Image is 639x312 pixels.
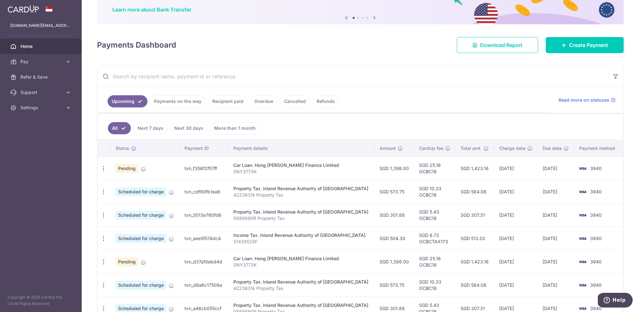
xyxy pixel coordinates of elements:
[499,145,525,152] span: Charge date
[10,22,71,29] p: [DOMAIN_NAME][EMAIL_ADDRESS][DOMAIN_NAME]
[574,140,623,157] th: Payment method
[494,227,538,250] td: [DATE]
[494,203,538,227] td: [DATE]
[455,250,494,273] td: SGD 1,423.16
[15,4,28,10] span: Help
[576,258,589,266] img: Bank Card
[590,189,602,194] span: 3940
[179,140,228,157] th: Payment ID
[170,122,207,134] a: Next 30 days
[312,95,339,107] a: Refunds
[233,168,369,175] p: SNY3773K
[494,250,538,273] td: [DATE]
[455,157,494,180] td: SGD 1,423.16
[374,203,414,227] td: SGD 301.88
[150,95,206,107] a: Payments on the way
[233,262,369,268] p: SNY3773K
[233,238,369,245] p: S1439529F
[116,145,129,152] span: Status
[494,273,538,297] td: [DATE]
[233,192,369,198] p: 4223631k Property Tax
[457,37,538,53] a: Download Report
[455,227,494,250] td: SGD 513.02
[179,180,228,203] td: txn_cdf90fb1ea6
[116,257,138,266] span: Pending
[179,227,228,250] td: txn_aee5f574dc4
[538,250,574,273] td: [DATE]
[233,302,369,308] div: Property Tax. Inland Revenue Authority of [GEOGRAPHIC_DATA]
[576,281,589,289] img: Bank Card
[461,145,482,152] span: Total amt.
[455,203,494,227] td: SGD 307.31
[374,157,414,180] td: SGD 1,398.00
[414,227,455,250] td: SGD 8.72 OCBCTAX173
[97,66,608,87] input: Search by recipient name, payment id or reference
[233,162,369,168] div: Car Loan. Hong [PERSON_NAME] Finance Limited
[233,185,369,192] div: Property Tax. Inland Revenue Authority of [GEOGRAPHIC_DATA]
[228,140,374,157] th: Payment details
[559,97,616,103] a: Read more on statuses
[108,122,131,134] a: All
[419,145,443,152] span: CardUp fee
[543,145,562,152] span: Due date
[576,235,589,242] img: Bank Card
[538,157,574,180] td: [DATE]
[590,282,602,288] span: 3940
[97,39,176,51] h4: Payments Dashboard
[576,165,589,172] img: Bank Card
[538,203,574,227] td: [DATE]
[210,122,260,134] a: More than 1 month
[455,273,494,297] td: SGD 584.08
[179,157,228,180] td: txn_f356f2f57ff
[8,5,39,13] img: CardUp
[590,306,602,311] span: 3940
[480,41,522,49] span: Download Report
[20,59,63,65] span: Pay
[20,89,63,96] span: Support
[233,255,369,262] div: Car Loan. Hong [PERSON_NAME] Finance Limited
[590,166,602,171] span: 3940
[374,180,414,203] td: SGD 573.75
[590,236,602,241] span: 3940
[455,180,494,203] td: SGD 584.08
[538,227,574,250] td: [DATE]
[414,250,455,273] td: SGD 25.16 OCBC18
[116,281,166,290] span: Scheduled for charge
[590,212,602,218] span: 3940
[576,211,589,219] img: Bank Card
[414,203,455,227] td: SGD 5.43 OCBC18
[414,273,455,297] td: SGD 10.33 OCBC18
[576,188,589,196] img: Bank Card
[233,232,369,238] div: Income Tax. Inland Revenue Authority of [GEOGRAPHIC_DATA]
[233,209,369,215] div: Property Tax. Inland Revenue Authority of [GEOGRAPHIC_DATA]
[590,259,602,264] span: 3940
[133,122,168,134] a: Next 7 days
[598,293,633,309] iframe: Opens a widget where you can find more information
[179,273,228,297] td: txn_d8a6c17508a
[116,234,166,243] span: Scheduled for charge
[494,180,538,203] td: [DATE]
[179,250,228,273] td: txn_d37a10ebd4d
[559,97,609,103] span: Read more on statuses
[380,145,396,152] span: Amount
[208,95,248,107] a: Recipient paid
[414,157,455,180] td: SGD 25.16 OCBC18
[374,250,414,273] td: SGD 1,398.00
[112,6,191,13] a: Learn more about Bank Transfer
[280,95,310,107] a: Cancelled
[233,279,369,285] div: Property Tax. Inland Revenue Authority of [GEOGRAPHIC_DATA]
[179,203,228,227] td: txn_3013e760fd6
[538,180,574,203] td: [DATE]
[116,211,166,220] span: Scheduled for charge
[494,157,538,180] td: [DATE]
[538,273,574,297] td: [DATE]
[20,105,63,111] span: Settings
[108,95,147,107] a: Upcoming
[116,164,138,173] span: Pending
[250,95,277,107] a: Overdue
[374,227,414,250] td: SGD 504.30
[233,285,369,292] p: 4223631k Property Tax
[233,215,369,222] p: 0889890R Property Tax
[20,74,63,80] span: Refer & Save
